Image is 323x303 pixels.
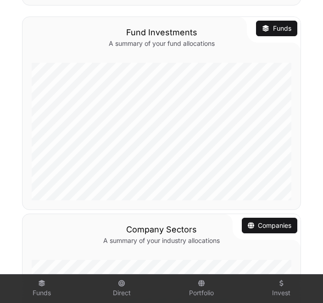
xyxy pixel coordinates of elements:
p: A summary of your fund allocations [32,39,291,48]
button: Funds [256,21,297,36]
a: Companies [248,221,291,230]
iframe: Chat Widget [277,259,323,303]
button: Companies [242,218,297,233]
p: A summary of your industry allocations [32,236,291,245]
a: Invest [245,276,317,301]
a: Portfolio [165,276,238,301]
a: Funds [6,276,78,301]
h3: Company Sectors [32,223,291,236]
a: Direct [85,276,158,301]
h3: Fund Investments [32,26,291,39]
a: Funds [262,24,291,33]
